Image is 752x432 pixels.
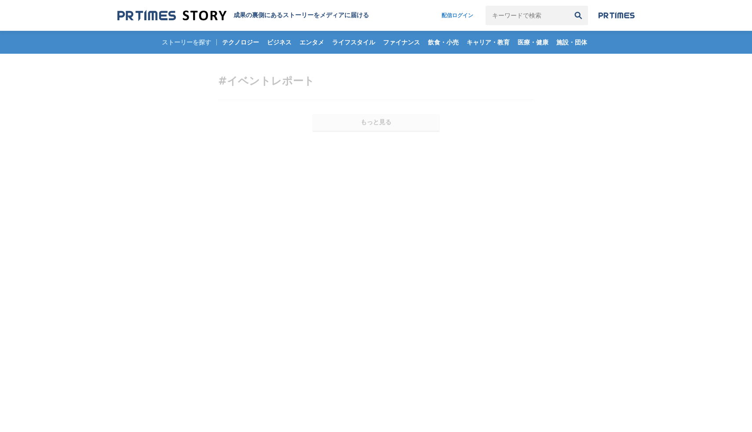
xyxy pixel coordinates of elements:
span: ファイナンス [380,38,423,46]
a: エンタメ [296,31,328,54]
a: ビジネス [263,31,295,54]
a: 医療・健康 [514,31,552,54]
a: ファイナンス [380,31,423,54]
span: ライフスタイル [329,38,379,46]
button: 検索 [569,6,588,25]
span: キャリア・教育 [463,38,513,46]
a: 飲食・小売 [424,31,462,54]
a: 配信ログイン [433,6,482,25]
span: 施設・団体 [553,38,591,46]
a: テクノロジー [219,31,263,54]
span: 医療・健康 [514,38,552,46]
a: ライフスタイル [329,31,379,54]
span: ビジネス [263,38,295,46]
a: キャリア・教育 [463,31,513,54]
img: 成果の裏側にあるストーリーをメディアに届ける [117,10,226,22]
span: テクノロジー [219,38,263,46]
input: キーワードで検索 [486,6,569,25]
h1: 成果の裏側にあるストーリーをメディアに届ける [234,11,369,19]
img: prtimes [599,12,635,19]
a: 施設・団体 [553,31,591,54]
a: 成果の裏側にあるストーリーをメディアに届ける 成果の裏側にあるストーリーをメディアに届ける [117,10,369,22]
span: 飲食・小売 [424,38,462,46]
span: エンタメ [296,38,328,46]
